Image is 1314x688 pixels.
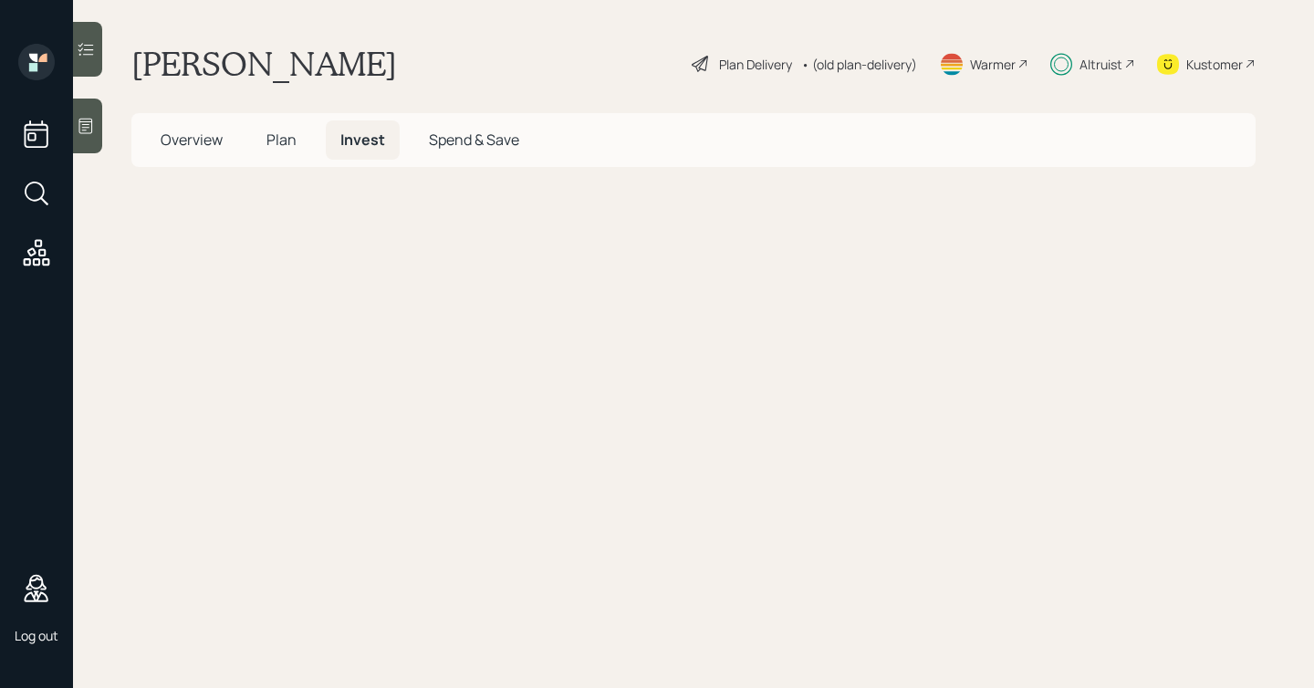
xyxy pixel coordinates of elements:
[1079,55,1122,74] div: Altruist
[266,130,297,150] span: Plan
[801,55,917,74] div: • (old plan-delivery)
[340,130,385,150] span: Invest
[719,55,792,74] div: Plan Delivery
[1186,55,1243,74] div: Kustomer
[970,55,1016,74] div: Warmer
[429,130,519,150] span: Spend & Save
[15,627,58,644] div: Log out
[161,130,223,150] span: Overview
[131,44,397,84] h1: [PERSON_NAME]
